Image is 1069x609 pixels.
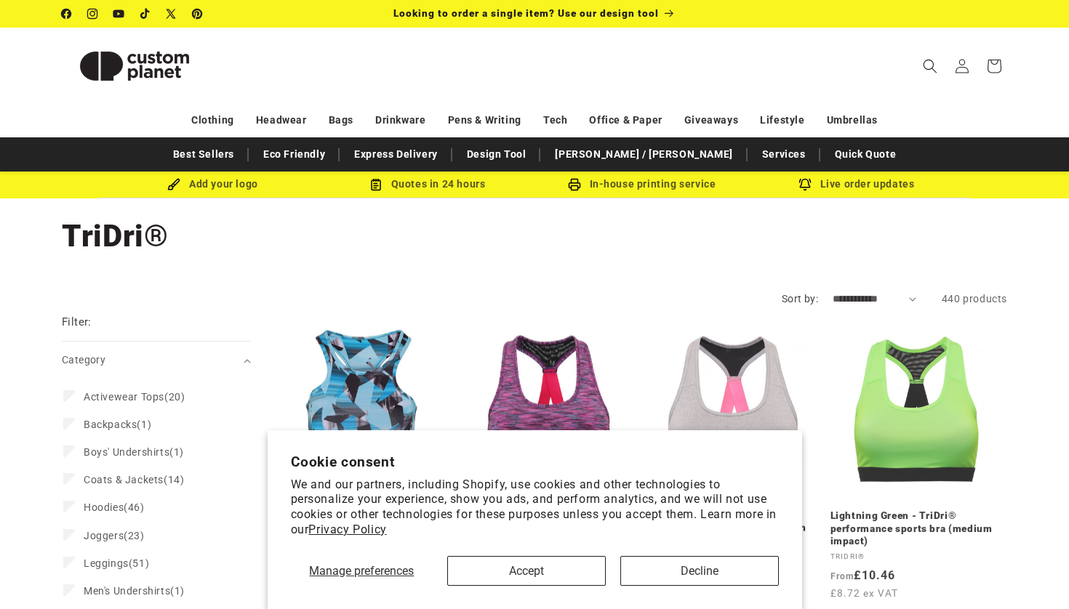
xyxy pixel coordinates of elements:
a: Headwear [256,108,307,133]
span: (1) [84,584,185,597]
a: Pens & Writing [448,108,521,133]
span: (51) [84,557,149,570]
div: In-house printing service [534,175,749,193]
a: Bags [329,108,353,133]
iframe: Chat Widget [996,539,1069,609]
img: In-house printing [568,178,581,191]
img: Order updates [798,178,812,191]
span: Activewear Tops [84,391,164,403]
span: (20) [84,390,185,403]
span: Category [62,354,105,366]
span: Looking to order a single item? Use our design tool [393,7,659,19]
a: Design Tool [460,142,534,167]
a: Umbrellas [827,108,878,133]
img: Order Updates Icon [369,178,383,191]
a: Privacy Policy [308,523,386,536]
a: Drinkware [375,108,425,133]
span: (46) [84,501,145,514]
summary: Category (0 selected) [62,342,251,379]
a: Custom Planet [57,28,213,104]
div: Quotes in 24 hours [320,175,534,193]
img: Brush Icon [167,178,180,191]
span: Coats & Jackets [84,474,164,485]
a: Giveaways [684,108,738,133]
span: Joggers [84,530,124,541]
h2: Filter: [62,314,92,331]
a: Office & Paper [589,108,662,133]
h1: TriDri® [62,217,1007,256]
span: Hoodies [84,501,124,513]
h2: Cookie consent [291,453,779,470]
a: Services [755,142,813,167]
img: Custom Planet [62,33,207,99]
a: Lightning Green - TriDri® performance sports bra (medium impact) [830,507,1008,546]
span: (1) [84,418,151,431]
span: (14) [84,473,184,486]
div: Add your logo [105,175,320,193]
span: (23) [84,529,145,542]
a: Eco Friendly [256,142,332,167]
a: Express Delivery [347,142,445,167]
span: (1) [84,445,184,459]
span: 440 products [942,293,1007,304]
span: Boys' Undershirts [84,446,169,458]
a: Best Sellers [166,142,241,167]
button: Decline [620,556,779,586]
label: Sort by: [782,293,818,304]
a: Quick Quote [828,142,904,167]
span: Leggings [84,557,129,569]
a: Lifestyle [760,108,804,133]
div: Live order updates [749,175,964,193]
button: Manage preferences [291,556,433,586]
a: Tech [543,108,567,133]
a: [PERSON_NAME] / [PERSON_NAME] [548,142,740,167]
span: Men's Undershirts [84,585,170,597]
p: We and our partners, including Shopify, use cookies and other technologies to personalize your ex... [291,477,779,538]
a: Clothing [191,108,234,133]
button: Accept [447,556,606,586]
span: Backpacks [84,419,137,430]
summary: Search [914,50,946,82]
span: Manage preferences [309,564,414,578]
